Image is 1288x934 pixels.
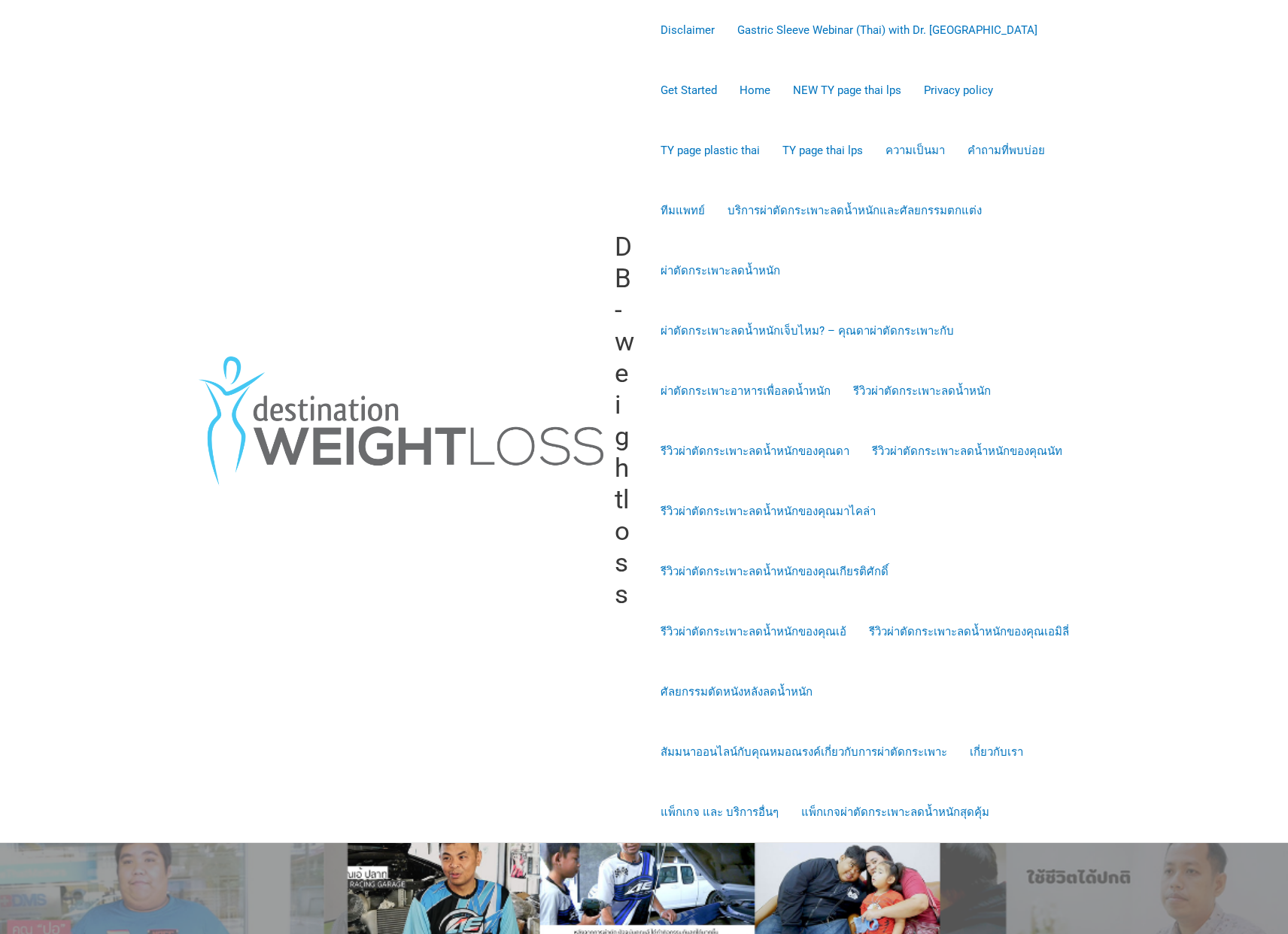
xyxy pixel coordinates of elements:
a: สัมมนาออนไลน์กับคุณหมอณรงค์เกี่ยวกับการผ่าตัดกระเพาะ [649,722,958,782]
a: รีวิวผ่าตัดกระเพาะลดน้ำหนักของคุณดา [649,421,861,481]
a: คำถามที่พบบ่อย [956,120,1056,180]
a: เกี่ยวกับเรา [958,722,1034,782]
a: รีวิวผ่าตัดกระเพาะลดน้ำหนักของคุณเอมิลี่ [858,602,1080,662]
a: TY page thai lps [771,120,874,180]
a: Get Started [649,60,728,120]
a: ความเป็นมา [874,120,956,180]
a: ผ่าตัดกระเพาะลดน้ำหนัก [649,241,791,301]
a: DB-weightloss [615,232,634,610]
a: ศัลยกรรมตัดหนังหลังลดน้ำหนัก [649,662,824,722]
a: TY page plastic thai [649,120,771,180]
a: รีวิวผ่าตัดกระเพาะลดน้ำหนัก [842,361,1002,421]
a: Home [728,60,782,120]
a: บริการผ่าตัดกระเพาะลดน้ำหนักและศัลยกรรมตกแต่ง [716,180,993,241]
a: รีวิวผ่าตัดกระเพาะลดน้ำหนักของคุณเกียรติศักดิ์ [649,541,900,602]
a: รีวิวผ่าตัดกระเพาะลดน้ำหนักของคุณเอ้ [649,602,858,662]
a: แพ็กเกจ และ บริการอื่นๆ [649,782,790,842]
a: ทีมแพทย์ [649,180,716,241]
img: DB-weightloss [193,356,603,485]
a: NEW TY page thai lps [782,60,913,120]
a: ผ่าตัดกระเพาะอาหารเพื่อลดน้ำหนัก [649,361,842,421]
a: รีวิวผ่าตัดกระเพาะลดน้ำหนักของคุณมาไคล่า [649,481,887,541]
a: รีวิวผ่าตัดกระเพาะลดน้ำหนักของคุณนัท [861,421,1074,481]
a: แพ็กเกจผ่าตัดกระเพาะลดน้ำหนักสุดคุ้ม [790,782,1001,842]
a: Privacy policy [913,60,1004,120]
a: ผ่าตัดกระเพาะลดน้ำหนักเจ็บไหม? – คุณดาผ่าตัดกระเพาะกับ [649,301,965,361]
